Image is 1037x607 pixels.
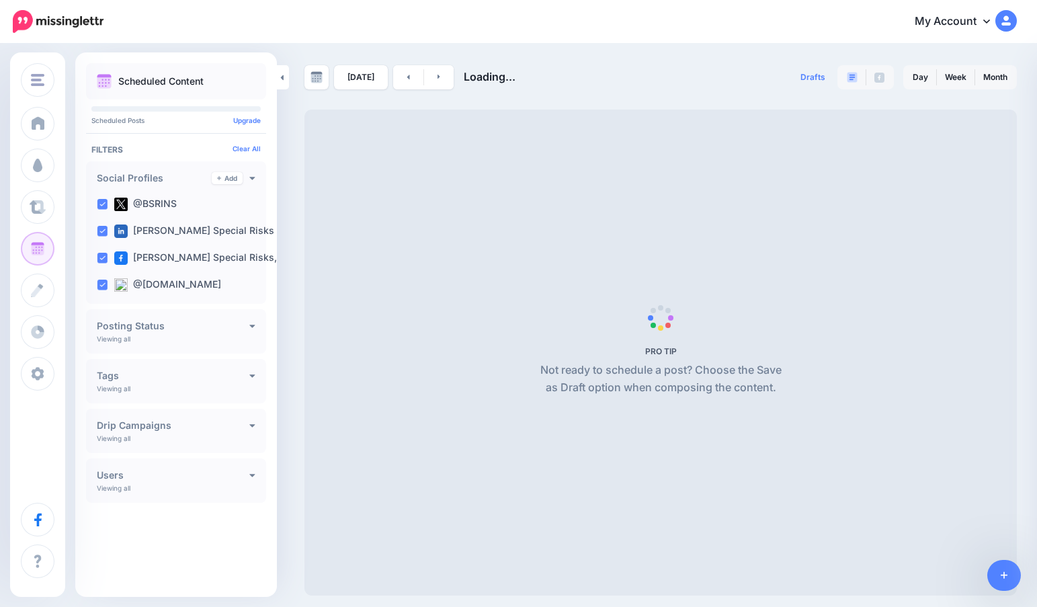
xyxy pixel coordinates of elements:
[97,471,249,480] h4: Users
[792,65,833,89] a: Drafts
[310,71,323,83] img: calendar-grey-darker.png
[905,67,936,88] a: Day
[13,10,103,33] img: Missinglettr
[97,321,249,331] h4: Posting Status
[464,70,515,83] span: Loading...
[97,434,130,442] p: Viewing all
[847,72,858,83] img: paragraph-boxed.png
[800,73,825,81] span: Drafts
[114,225,128,238] img: linkedin-square.png
[91,145,261,155] h4: Filters
[233,116,261,124] a: Upgrade
[97,74,112,89] img: calendar.png
[334,65,388,89] a: [DATE]
[97,335,130,343] p: Viewing all
[535,346,787,356] h5: PRO TIP
[212,172,243,184] a: Add
[91,117,261,124] p: Scheduled Posts
[97,371,249,380] h4: Tags
[937,67,974,88] a: Week
[114,198,177,211] label: @BSRINS
[114,278,128,292] img: bluesky-square.png
[97,173,212,183] h4: Social Profiles
[114,198,128,211] img: twitter-square.png
[114,225,289,238] label: [PERSON_NAME] Special Risks (…
[31,74,44,86] img: menu.png
[975,67,1015,88] a: Month
[114,251,128,265] img: facebook-square.png
[118,77,204,86] p: Scheduled Content
[114,251,288,265] label: [PERSON_NAME] Special Risks, …
[535,362,787,397] p: Not ready to schedule a post? Choose the Save as Draft option when composing the content.
[97,484,130,492] p: Viewing all
[97,421,249,430] h4: Drip Campaigns
[97,385,130,393] p: Viewing all
[114,278,221,292] label: @[DOMAIN_NAME]
[874,73,884,83] img: facebook-grey-square.png
[901,5,1017,38] a: My Account
[233,145,261,153] a: Clear All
